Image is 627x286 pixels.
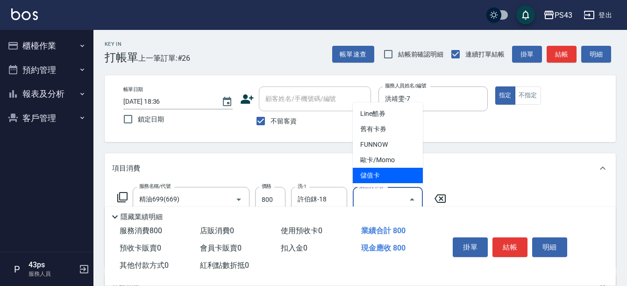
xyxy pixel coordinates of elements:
[353,122,423,137] span: 舊有卡券
[262,183,271,190] label: 價格
[281,243,307,252] span: 扣入金 0
[398,50,444,59] span: 結帳前確認明細
[200,243,242,252] span: 會員卡販賣 0
[512,46,542,63] button: 掛單
[4,82,90,106] button: 報表及分析
[112,164,140,173] p: 項目消費
[123,94,212,109] input: YYYY/MM/DD hh:mm
[231,192,246,207] button: Open
[28,270,76,278] p: 服務人員
[332,46,374,63] button: 帳單速查
[138,114,164,124] span: 鎖定日期
[453,237,488,257] button: 掛單
[4,58,90,82] button: 預約管理
[139,183,171,190] label: 服務名稱/代號
[298,183,306,190] label: 洗-1
[581,46,611,63] button: 明細
[4,106,90,130] button: 客戶管理
[120,261,169,270] span: 其他付款方式 0
[532,237,567,257] button: 明細
[200,226,234,235] span: 店販消費 0
[405,192,420,207] button: Close
[547,46,577,63] button: 結帳
[555,9,572,21] div: PS43
[516,6,535,24] button: save
[361,226,406,235] span: 業績合計 800
[271,116,297,126] span: 不留客資
[120,226,162,235] span: 服務消費 800
[361,243,406,252] span: 現金應收 800
[385,82,426,89] label: 服務人員姓名/編號
[353,168,423,183] span: 儲值卡
[492,237,527,257] button: 結帳
[28,260,76,270] h5: 43ps
[4,34,90,58] button: 櫃檯作業
[138,52,191,64] span: 上一筆訂單:#26
[7,260,26,279] div: P
[353,152,423,168] span: 歐卡/Momo
[105,41,138,47] h2: Key In
[200,261,249,270] span: 紅利點數折抵 0
[123,86,143,93] label: 帳單日期
[11,8,38,20] img: Logo
[353,137,423,152] span: FUNNOW
[105,153,616,183] div: 項目消費
[281,226,322,235] span: 使用預收卡 0
[353,106,423,122] span: Line酷券
[216,91,238,113] button: Choose date, selected date is 2025-10-11
[540,6,576,25] button: PS43
[515,86,541,105] button: 不指定
[105,51,138,64] h3: 打帳單
[495,86,515,105] button: 指定
[465,50,505,59] span: 連續打單結帳
[120,243,161,252] span: 預收卡販賣 0
[580,7,616,24] button: 登出
[121,212,163,222] p: 隱藏業績明細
